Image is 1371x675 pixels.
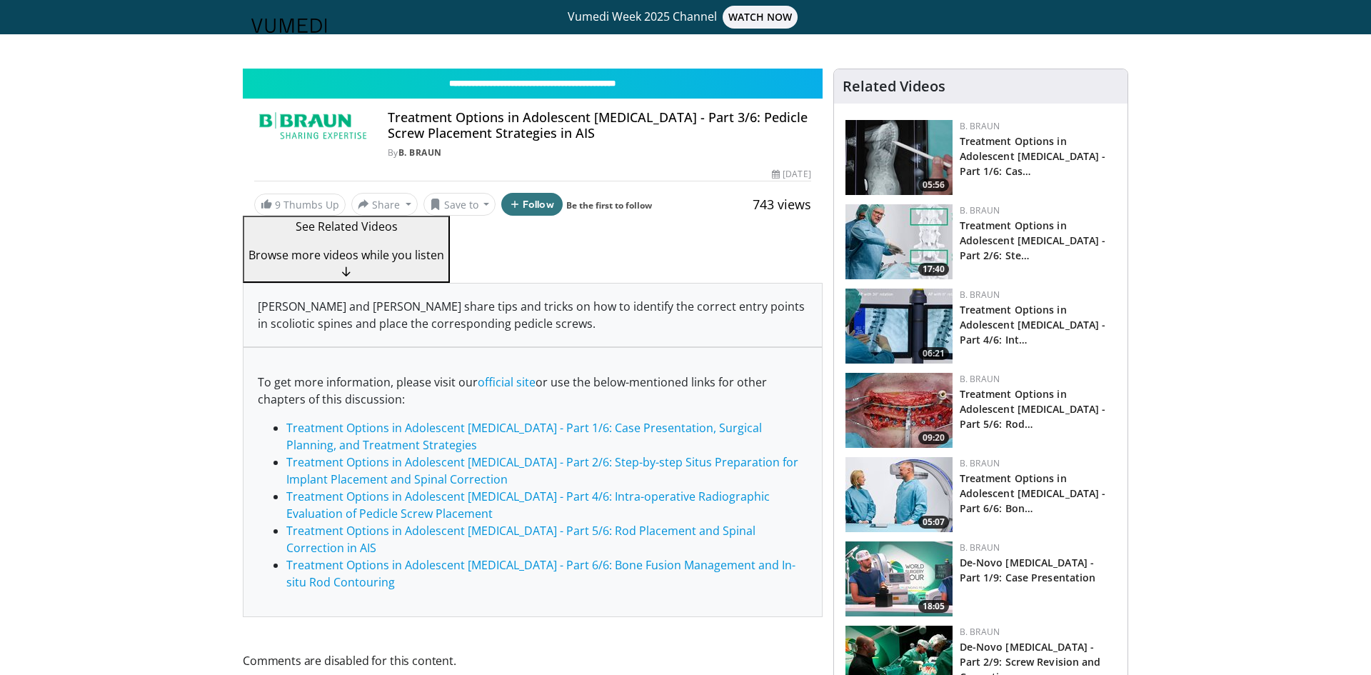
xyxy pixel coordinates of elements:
a: official site [478,374,536,390]
a: Treatment Options in Adolescent [MEDICAL_DATA] - Part 2/6: Ste… [960,219,1106,262]
a: 06:21 [845,289,953,364]
a: Treatment Options in Adolescent [MEDICAL_DATA] - Part 4/6: Intra-operative Radiographic Evaluatio... [286,489,770,521]
span: 17:40 [918,263,949,276]
div: [DATE] [772,168,810,181]
button: See Related Videos Browse more videos while you listen [243,216,450,283]
span: 743 views [753,196,811,213]
a: Treatment Options in Adolescent [MEDICAL_DATA] - Part 1/6: Cas… [960,134,1106,178]
h3: Treatment Options in Adolescent Idiopathic Scoliosis - Part 4/6: Intra-operative Radiographic Eva... [960,301,1116,346]
div: [PERSON_NAME] and [PERSON_NAME] share tips and tricks on how to identify the correct entry points... [243,284,822,346]
a: B. Braun [398,146,442,159]
span: 18:05 [918,600,949,613]
button: Follow [501,193,563,216]
a: B. Braun [960,626,1000,638]
a: B. Braun [960,541,1000,554]
a: B. Braun [960,457,1000,469]
span: 06:21 [918,347,949,360]
a: 05:56 [845,120,953,195]
img: VuMedi Logo [251,19,327,33]
h3: Treatment Options in Adolescent Idiopathic Scoliosis - Part 1/6: Case Presentation, Surgical Plan... [960,133,1116,178]
span: 05:56 [918,179,949,191]
h3: Treatment Options in Adolescent Idiopathic Scoliosis - Part 5/6: Rod Placement and Spinal Correct... [960,386,1116,431]
a: B. Braun [960,204,1000,216]
a: B. Braun [960,289,1000,301]
a: Treatment Options in Adolescent [MEDICAL_DATA] - Part 1/6: Case Presentation, Surgical Planning, ... [286,420,762,453]
p: See Related Videos [248,218,444,235]
img: 7c67cc10-1025-47ab-b14c-8ce2e7000402.150x105_q85_crop-smart_upscale.jpg [845,541,953,616]
a: Treatment Options in Adolescent [MEDICAL_DATA] - Part 5/6: Rod Placement and Spinal Correction in... [286,523,755,556]
a: 17:40 [845,204,953,279]
a: De-Novo [MEDICAL_DATA] - Part 1/9: Case Presentation [960,556,1096,584]
a: Treatment Options in Adolescent [MEDICAL_DATA] - Part 5/6: Rod… [960,387,1106,431]
span: 05:07 [918,516,949,529]
span: 09:20 [918,431,949,444]
span: 9 [275,198,281,211]
h3: Treatment Options in Adolescent Idiopathic Scoliosis - Part 6/6: Bone Fusion Management and In-si... [960,470,1116,515]
img: 5951389b-e30a-4cfe-b4d6-b460fa12e30b.jpeg.150x105_q85_crop-smart_upscale.jpg [845,373,953,448]
a: B. Braun [960,373,1000,385]
a: 05:07 [845,457,953,532]
p: To get more information, please visit our or use the below-mentioned links for other chapters of ... [258,374,808,408]
a: Treatment Options in Adolescent [MEDICAL_DATA] - Part 6/6: Bon… [960,471,1106,515]
a: 18:05 [845,541,953,616]
h4: Related Videos [843,78,945,95]
a: Treatment Options in Adolescent [MEDICAL_DATA] - Part 2/6: Step-by-step Situs Preparation for Imp... [286,454,798,487]
a: 9 Thumbs Up [254,194,346,216]
a: 09:20 [845,373,953,448]
a: Be the first to follow [566,199,652,211]
a: Treatment Options in Adolescent [MEDICAL_DATA] - Part 6/6: Bone Fusion Management and In-situ Rod... [286,557,795,590]
img: B. Braun [254,110,371,144]
h3: Treatment Options in Adolescent Idiopathic Scoliosis - Part 2/6: Step-by-step Situs Preparation f... [960,217,1116,262]
div: By [388,146,811,159]
span: Browse more videos while you listen [248,247,444,263]
a: B. Braun [960,120,1000,132]
span: Comments are disabled for this content. [243,651,823,670]
img: d0c4c6c3-eaa4-45d9-80fe-d612f35cf6e6.jpg.150x105_q85_crop-smart_upscale.jpg [845,457,953,532]
img: 102d8bc9-9a61-4cfc-8458-064ed06b8396.jpeg.150x105_q85_crop-smart_upscale.jpg [845,204,953,279]
h4: Treatment Options in Adolescent [MEDICAL_DATA] - Part 3/6: Pedicle Screw Placement Strategies in AIS [388,110,811,141]
img: 16f8cbf8-ada9-4636-9b66-5d8636afccad.jpeg.150x105_q85_crop-smart_upscale.jpg [845,289,953,364]
button: Share [351,193,418,216]
button: Save to [423,193,496,216]
a: Treatment Options in Adolescent [MEDICAL_DATA] - Part 4/6: Int… [960,303,1106,346]
img: 4778cee5-8d35-4487-b19c-c0166793b9a4.150x105_q85_crop-smart_upscale.jpg [845,120,953,195]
